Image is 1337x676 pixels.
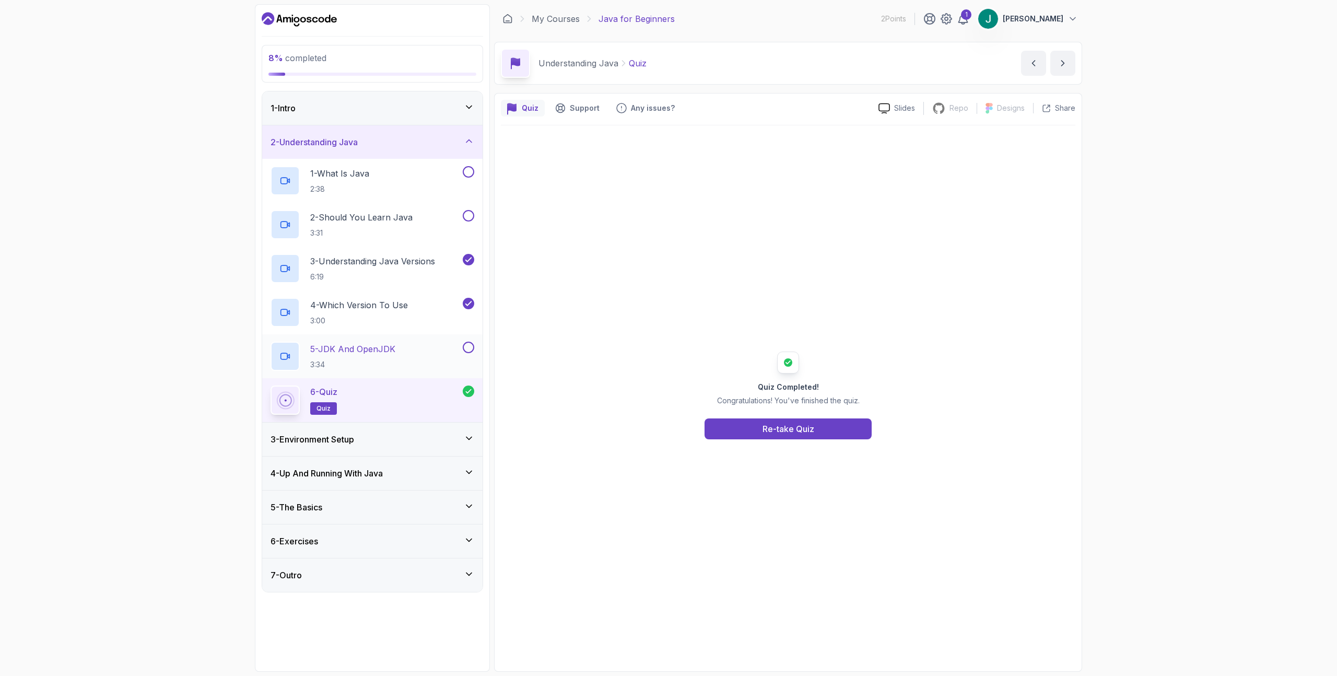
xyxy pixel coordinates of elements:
button: next content [1050,51,1075,76]
p: Slides [894,103,915,113]
span: completed [268,53,326,63]
button: 2-Understanding Java [262,125,483,159]
button: 3-Environment Setup [262,423,483,456]
button: 1-What Is Java2:38 [271,166,474,195]
button: 6-Quizquiz [271,386,474,415]
p: Quiz [629,57,647,69]
a: Dashboard [262,11,337,28]
a: My Courses [532,13,580,25]
div: 1 [961,9,971,20]
h2: Quiz Completed! [717,382,860,392]
span: quiz [316,404,331,413]
p: 2 Points [881,14,906,24]
button: 7-Outro [262,558,483,592]
p: 3:00 [310,316,408,326]
h3: 7 - Outro [271,569,302,581]
button: Share [1033,103,1075,113]
p: Support [570,103,600,113]
p: 3:34 [310,359,395,370]
p: 2 - Should You Learn Java [310,211,413,224]
button: 4-Which Version To Use3:00 [271,298,474,327]
p: [PERSON_NAME] [1003,14,1063,24]
p: 3:31 [310,228,413,238]
span: 8 % [268,53,283,63]
button: previous content [1021,51,1046,76]
p: Congratulations! You've finished the quiz. [717,395,860,406]
p: 5 - JDK And OpenJDK [310,343,395,355]
button: 1-Intro [262,91,483,125]
img: user profile image [978,9,998,29]
p: 4 - Which Version To Use [310,299,408,311]
p: Understanding Java [538,57,618,69]
button: Feedback button [610,100,681,116]
button: 3-Understanding Java Versions6:19 [271,254,474,283]
div: Re-take Quiz [763,423,814,435]
button: Re-take Quiz [705,418,872,439]
button: 4-Up And Running With Java [262,457,483,490]
p: 6 - Quiz [310,386,337,398]
h3: 6 - Exercises [271,535,318,547]
p: Any issues? [631,103,675,113]
h3: 5 - The Basics [271,501,322,514]
button: 6-Exercises [262,525,483,558]
p: 6:19 [310,272,435,282]
button: quiz button [501,100,545,116]
a: Slides [870,103,923,114]
h3: 2 - Understanding Java [271,136,358,148]
button: user profile image[PERSON_NAME] [978,8,1078,29]
h3: 1 - Intro [271,102,296,114]
p: Repo [949,103,968,113]
p: Java for Beginners [599,13,675,25]
h3: 4 - Up And Running With Java [271,467,383,480]
p: 1 - What Is Java [310,167,369,180]
p: Share [1055,103,1075,113]
h3: 3 - Environment Setup [271,433,354,446]
p: 3 - Understanding Java Versions [310,255,435,267]
p: Quiz [522,103,538,113]
button: 5-The Basics [262,491,483,524]
p: Designs [997,103,1025,113]
button: 5-JDK And OpenJDK3:34 [271,342,474,371]
button: Support button [549,100,606,116]
button: 2-Should You Learn Java3:31 [271,210,474,239]
a: Dashboard [502,14,513,24]
p: 2:38 [310,184,369,194]
a: 1 [957,13,969,25]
